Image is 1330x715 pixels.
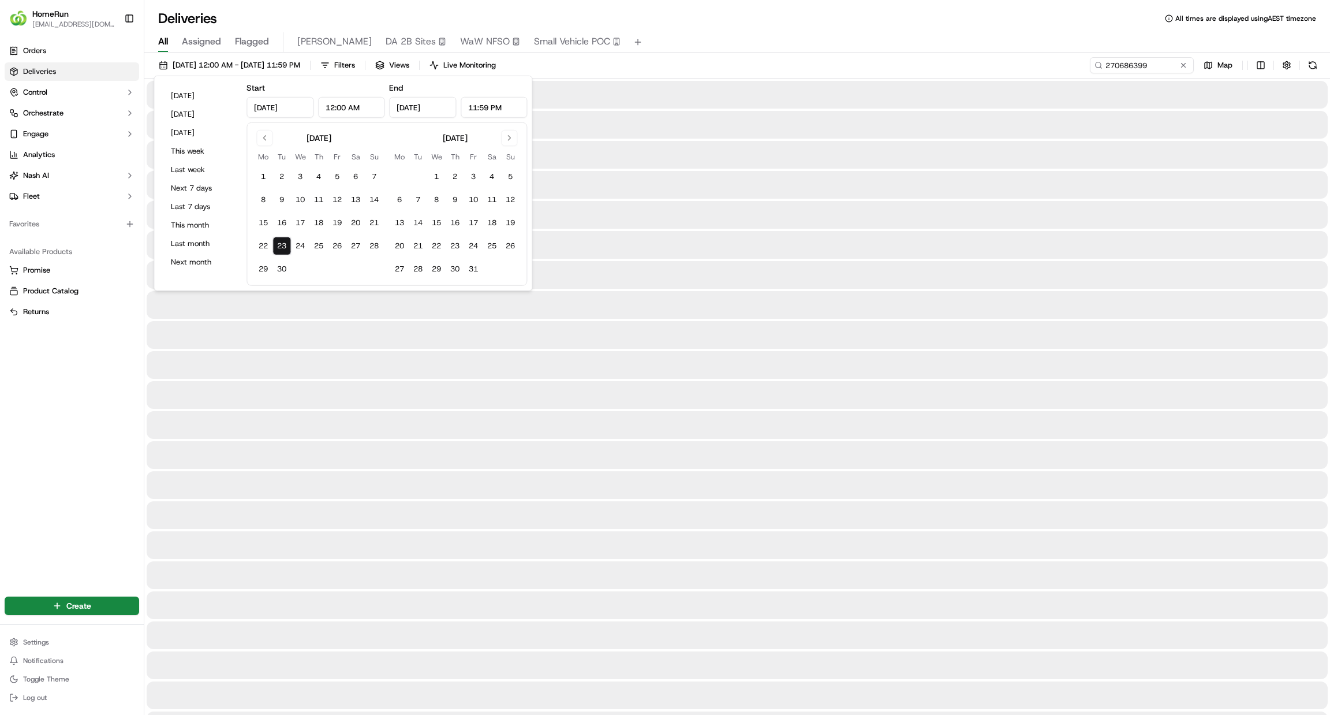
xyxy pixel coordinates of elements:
[23,191,40,202] span: Fleet
[346,167,365,186] button: 6
[9,307,135,317] a: Returns
[427,237,446,255] button: 22
[309,214,328,232] button: 18
[409,151,427,163] th: Tuesday
[5,166,139,185] button: Nash AI
[166,217,235,233] button: This month
[365,237,383,255] button: 28
[1217,60,1232,70] span: Map
[23,66,56,77] span: Deliveries
[254,214,272,232] button: 15
[318,97,385,118] input: Time
[272,214,291,232] button: 16
[254,151,272,163] th: Monday
[427,191,446,209] button: 8
[424,57,501,73] button: Live Monitoring
[158,9,217,28] h1: Deliveries
[23,656,63,665] span: Notifications
[501,130,517,146] button: Go to next month
[166,180,235,196] button: Next 7 days
[309,151,328,163] th: Thursday
[5,671,139,687] button: Toggle Theme
[235,35,269,49] span: Flagged
[464,214,483,232] button: 17
[334,60,355,70] span: Filters
[409,260,427,278] button: 28
[5,243,139,261] div: Available Products
[23,638,49,647] span: Settings
[254,260,272,278] button: 29
[5,597,139,615] button: Create
[390,214,409,232] button: 13
[483,167,501,186] button: 4
[427,151,446,163] th: Wednesday
[23,307,49,317] span: Returns
[254,167,272,186] button: 1
[5,303,139,321] button: Returns
[365,214,383,232] button: 21
[307,132,331,144] div: [DATE]
[460,35,510,49] span: WaW NFSO
[328,151,346,163] th: Friday
[346,214,365,232] button: 20
[5,125,139,143] button: Engage
[256,130,272,146] button: Go to previous month
[166,125,235,141] button: [DATE]
[390,260,409,278] button: 27
[483,151,501,163] th: Saturday
[272,237,291,255] button: 23
[1305,57,1321,73] button: Refresh
[390,191,409,209] button: 6
[9,286,135,296] a: Product Catalog
[461,97,528,118] input: Time
[166,88,235,104] button: [DATE]
[328,191,346,209] button: 12
[446,260,464,278] button: 30
[166,199,235,215] button: Last 7 days
[291,214,309,232] button: 17
[246,97,313,118] input: Date
[166,236,235,252] button: Last month
[166,143,235,159] button: This week
[272,151,291,163] th: Tuesday
[166,162,235,178] button: Last week
[182,35,221,49] span: Assigned
[5,62,139,81] a: Deliveries
[23,150,55,160] span: Analytics
[309,191,328,209] button: 11
[1090,57,1194,73] input: Type to search
[166,254,235,270] button: Next month
[389,97,456,118] input: Date
[5,261,139,280] button: Promise
[23,170,49,181] span: Nash AI
[501,237,520,255] button: 26
[23,675,69,684] span: Toggle Theme
[483,237,501,255] button: 25
[346,151,365,163] th: Saturday
[370,57,414,73] button: Views
[154,57,305,73] button: [DATE] 12:00 AM - [DATE] 11:59 PM
[346,237,365,255] button: 27
[446,214,464,232] button: 16
[501,167,520,186] button: 5
[291,191,309,209] button: 10
[254,191,272,209] button: 8
[427,260,446,278] button: 29
[464,260,483,278] button: 31
[446,237,464,255] button: 23
[66,600,91,612] span: Create
[272,167,291,186] button: 2
[328,237,346,255] button: 26
[443,60,496,70] span: Live Monitoring
[272,191,291,209] button: 9
[483,191,501,209] button: 11
[365,151,383,163] th: Sunday
[464,191,483,209] button: 10
[409,214,427,232] button: 14
[5,653,139,669] button: Notifications
[309,167,328,186] button: 4
[464,237,483,255] button: 24
[32,8,69,20] button: HomeRun
[427,167,446,186] button: 1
